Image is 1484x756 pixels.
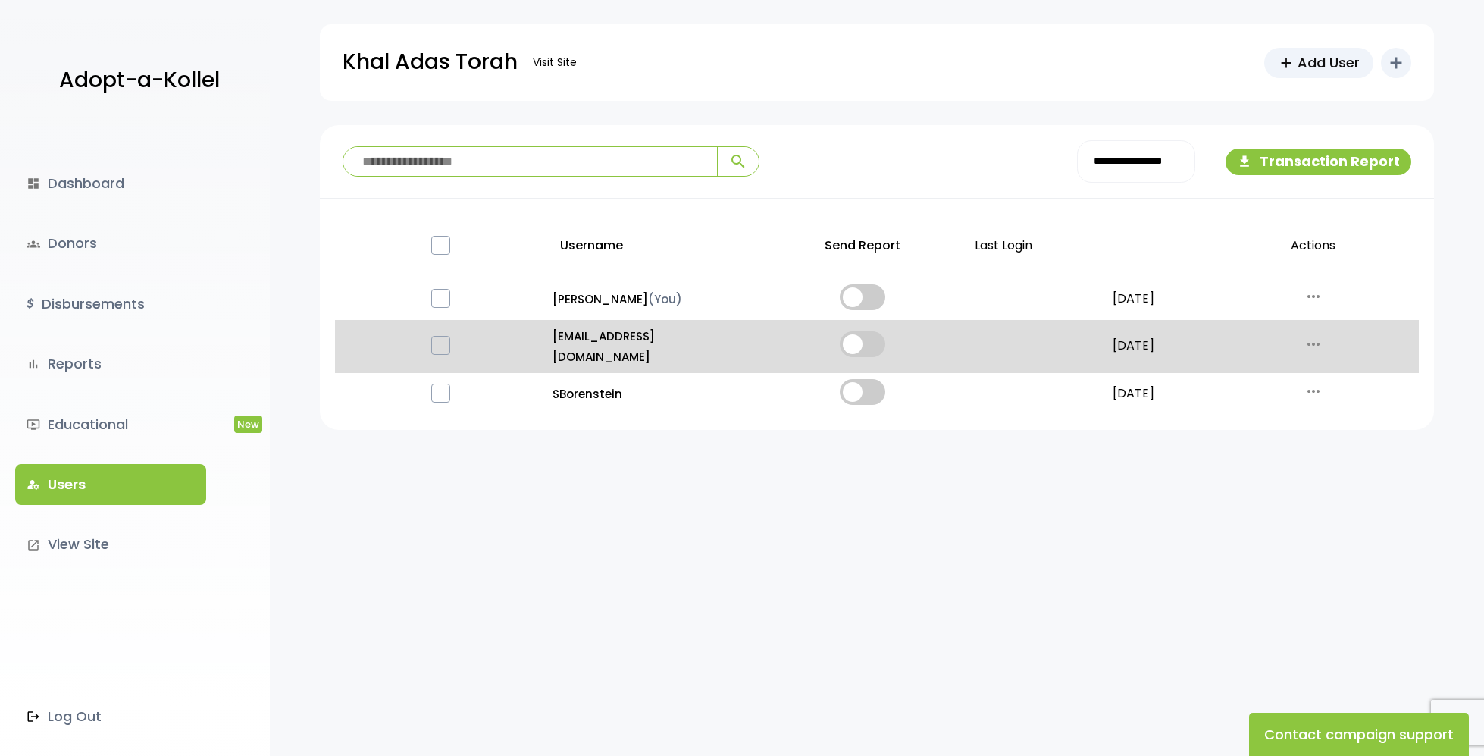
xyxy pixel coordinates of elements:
[553,384,752,404] a: SBorenstein
[1304,335,1323,353] i: more_horiz
[1065,383,1201,405] p: [DATE]
[1387,54,1405,72] i: add
[27,293,34,315] i: $
[27,538,40,552] i: launch
[15,404,206,445] a: ondemand_videoEducationalNew
[15,284,206,325] a: $Disbursements
[27,478,40,491] i: manage_accounts
[1065,335,1201,357] p: [DATE]
[560,237,623,254] span: Username
[1298,52,1360,73] span: Add User
[1381,48,1411,78] button: add
[975,237,1032,254] span: Last Login
[59,61,220,99] p: Adopt-a-Kollel
[763,220,963,272] p: Send Report
[343,43,518,81] p: Khal Adas Torah
[553,289,752,309] p: [PERSON_NAME]
[648,291,682,307] span: (You)
[15,223,206,264] a: groupsDonors
[1264,48,1373,78] a: addAdd User
[15,343,206,384] a: bar_chartReports
[234,416,262,433] span: New
[553,326,752,367] a: [EMAIL_ADDRESS][DOMAIN_NAME]
[1213,220,1413,272] p: Actions
[15,163,206,204] a: dashboardDashboard
[1249,713,1469,756] button: Contact campaign support
[729,152,747,171] span: search
[717,147,759,176] button: search
[1278,55,1295,71] span: add
[15,524,206,565] a: launchView Site
[525,48,584,77] a: Visit Site
[553,289,752,309] a: [PERSON_NAME](You)
[1237,154,1252,169] i: file_download
[27,177,40,190] i: dashboard
[15,696,206,737] a: Log Out
[1304,287,1323,306] i: more_horiz
[52,44,220,118] a: Adopt-a-Kollel
[1304,382,1323,400] i: more_horiz
[1226,149,1411,175] button: file_downloadTransaction Report
[27,418,40,431] i: ondemand_video
[15,464,206,505] a: manage_accountsUsers
[27,357,40,371] i: bar_chart
[27,237,40,251] span: groups
[1065,288,1201,310] p: [DATE]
